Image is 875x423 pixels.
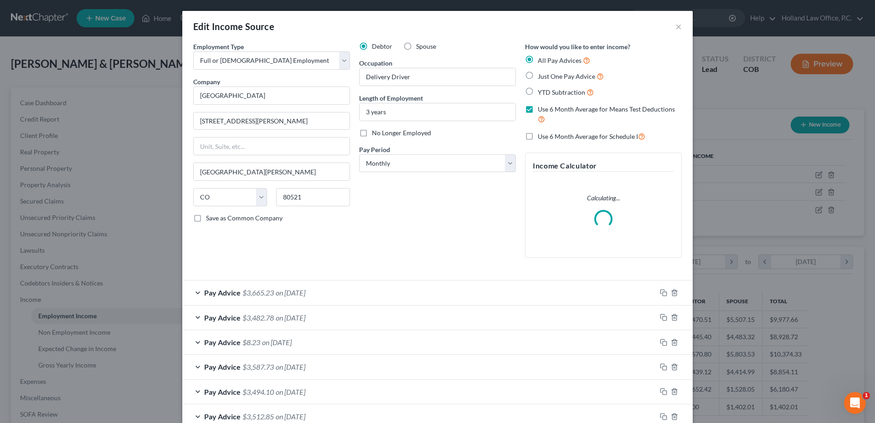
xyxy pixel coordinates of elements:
[360,103,515,121] input: ex: 2 years
[204,362,241,371] span: Pay Advice
[242,362,274,371] span: $3,587.73
[262,338,292,347] span: on [DATE]
[359,146,390,153] span: Pay Period
[204,288,241,297] span: Pay Advice
[193,87,350,105] input: Search company by name...
[863,392,870,399] span: 1
[276,387,305,396] span: on [DATE]
[194,163,350,180] input: Enter city...
[242,338,260,347] span: $8.23
[372,129,431,137] span: No Longer Employed
[359,58,392,68] label: Occupation
[204,387,241,396] span: Pay Advice
[525,42,630,51] label: How would you like to enter income?
[242,313,274,322] span: $3,482.78
[533,160,674,172] h5: Income Calculator
[194,138,350,155] input: Unit, Suite, etc...
[276,412,305,421] span: on [DATE]
[538,88,585,96] span: YTD Subtraction
[276,188,350,206] input: Enter zip...
[538,133,638,140] span: Use 6 Month Average for Schedule I
[844,392,866,414] iframe: Intercom live chat
[193,78,220,86] span: Company
[359,93,423,103] label: Length of Employment
[675,21,682,32] button: ×
[242,288,274,297] span: $3,665.23
[372,42,392,50] span: Debtor
[538,56,582,64] span: All Pay Advices
[204,313,241,322] span: Pay Advice
[276,288,305,297] span: on [DATE]
[276,313,305,322] span: on [DATE]
[360,68,515,86] input: --
[194,112,350,130] input: Enter address...
[204,338,241,347] span: Pay Advice
[204,412,241,421] span: Pay Advice
[538,72,595,80] span: Just One Pay Advice
[193,43,244,51] span: Employment Type
[242,412,274,421] span: $3,512.85
[416,42,436,50] span: Spouse
[242,387,274,396] span: $3,494.10
[206,214,283,222] span: Save as Common Company
[193,20,274,33] div: Edit Income Source
[533,194,674,203] p: Calculating...
[276,362,305,371] span: on [DATE]
[538,105,675,113] span: Use 6 Month Average for Means Test Deductions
